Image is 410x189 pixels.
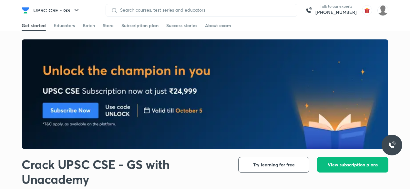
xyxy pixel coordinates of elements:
[166,20,197,31] a: Success stories
[22,22,46,29] div: Get started
[166,22,197,29] div: Success stories
[315,9,357,16] a: [PHONE_NUMBER]
[317,157,388,173] button: View subscription plans
[253,162,295,168] span: Try learning for free
[315,4,357,9] p: Talk to our experts
[302,4,315,17] img: call-us
[22,6,29,14] img: Company Logo
[362,5,372,16] img: avatar
[328,162,378,168] span: View subscription plans
[121,20,159,31] a: Subscription plan
[22,20,46,31] a: Get started
[205,22,231,29] div: About exam
[54,22,75,29] div: Educators
[103,22,114,29] div: Store
[103,20,114,31] a: Store
[377,5,388,16] img: Vikram Singh Rawat
[388,141,396,149] img: ttu
[118,7,292,13] input: Search courses, test series and educators
[205,20,231,31] a: About exam
[29,4,84,17] button: UPSC CSE - GS
[83,22,95,29] div: Batch
[83,20,95,31] a: Batch
[238,157,309,173] button: Try learning for free
[54,20,75,31] a: Educators
[121,22,159,29] div: Subscription plan
[22,157,228,186] h1: Crack UPSC CSE - GS with Unacademy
